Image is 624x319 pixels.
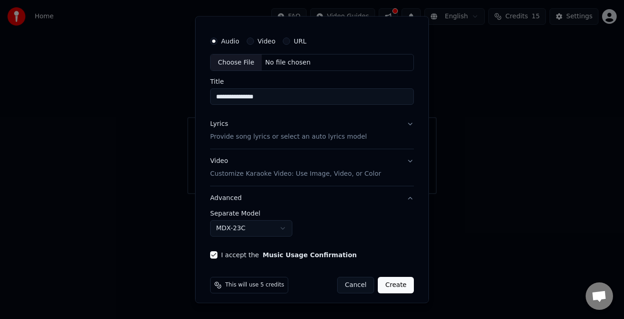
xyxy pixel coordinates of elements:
[210,157,381,179] div: Video
[210,170,381,179] p: Customize Karaoke Video: Use Image, Video, or Color
[337,277,374,294] button: Cancel
[225,282,284,289] span: This will use 5 credits
[294,38,307,44] label: URL
[210,187,414,211] button: Advanced
[210,113,414,149] button: LyricsProvide song lyrics or select an auto lyrics model
[210,120,228,129] div: Lyrics
[378,277,414,294] button: Create
[210,211,414,244] div: Advanced
[206,9,418,17] h2: Create Karaoke
[210,150,414,186] button: VideoCustomize Karaoke Video: Use Image, Video, or Color
[221,38,239,44] label: Audio
[210,133,367,142] p: Provide song lyrics or select an auto lyrics model
[210,211,414,217] label: Separate Model
[262,58,314,67] div: No file chosen
[221,252,357,259] label: I accept the
[211,54,262,71] div: Choose File
[258,38,275,44] label: Video
[263,252,357,259] button: I accept the
[210,79,414,85] label: Title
